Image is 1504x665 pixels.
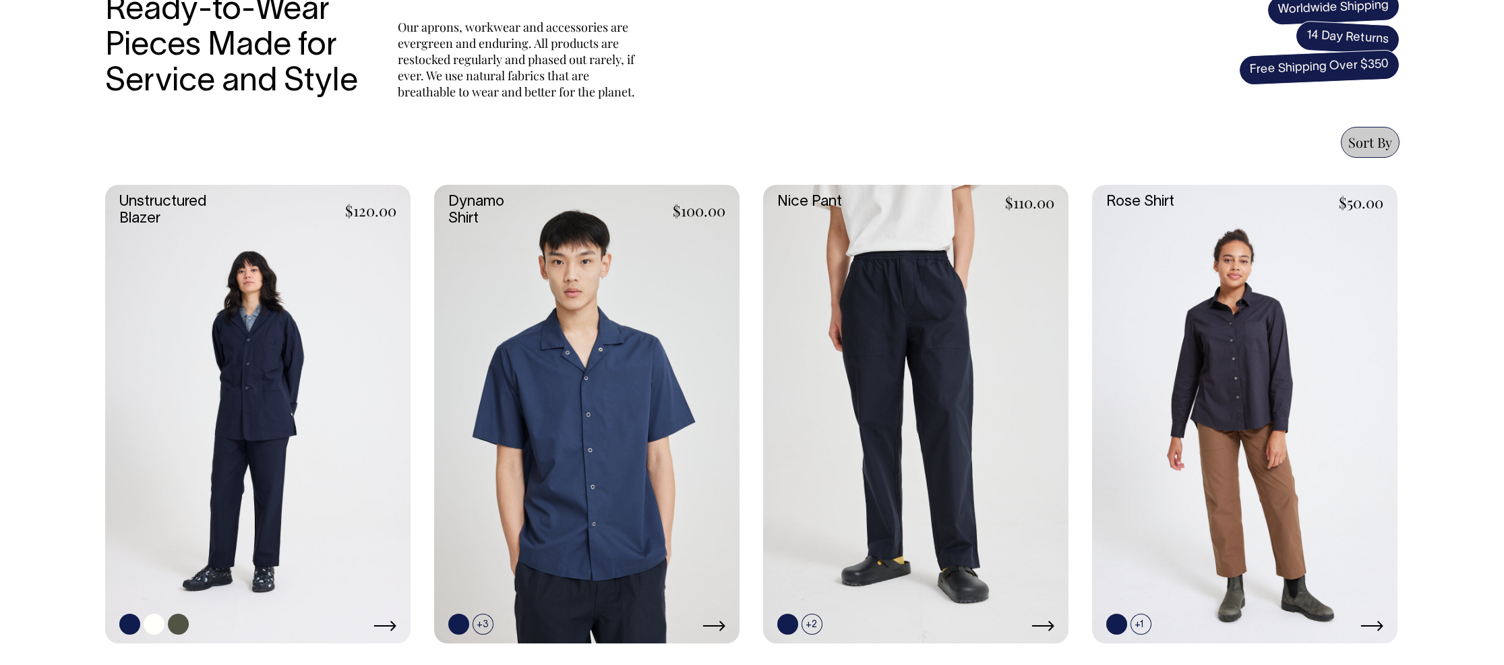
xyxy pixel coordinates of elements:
span: Free Shipping Over $350 [1238,49,1400,86]
span: +1 [1131,614,1151,635]
span: 14 Day Returns [1294,20,1400,55]
p: Our aprons, workwear and accessories are evergreen and enduring. All products are restocked regul... [398,19,640,100]
span: +3 [473,614,493,635]
span: +2 [802,614,822,635]
span: Sort By [1348,133,1392,151]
